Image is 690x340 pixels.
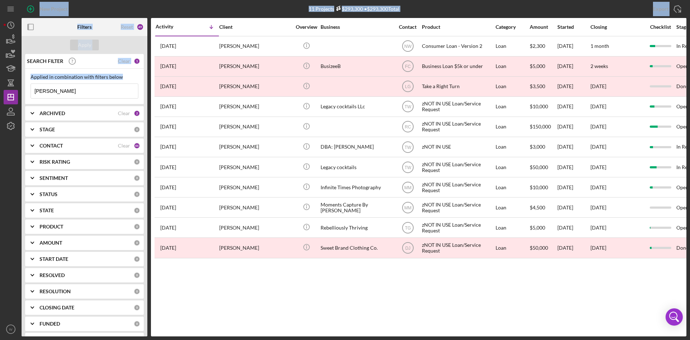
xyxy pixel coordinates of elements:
div: [DATE] [557,238,590,257]
div: 0 [134,126,140,133]
div: 0 [134,207,140,214]
button: IV [4,322,18,336]
time: 2025-09-05 18:30 [160,63,176,69]
text: LG [405,84,410,89]
div: BusizeeB [321,57,392,76]
div: Infinite Times Photography [321,178,392,197]
div: Moments Capture By [PERSON_NAME] [321,198,392,217]
div: [DATE] [557,117,590,136]
div: 0 [134,321,140,327]
div: zNOT IN USE Loan/Service Request [422,117,494,136]
div: 11 Projects • $293,300 Total [309,6,399,12]
div: 0 [134,240,140,246]
div: $5,000 [530,57,557,76]
div: Loan [496,117,529,136]
div: $3,500 [530,77,557,96]
div: [DATE] [557,77,590,96]
time: 2022-06-22 22:02 [160,164,176,170]
div: [PERSON_NAME] [219,117,291,136]
div: Loan [496,238,529,257]
div: Consumer Loan - Version 2 [422,37,494,56]
div: Take a Right Turn [422,77,494,96]
div: [PERSON_NAME] [219,37,291,56]
div: Loan [496,57,529,76]
div: 0 [134,304,140,311]
time: [DATE] [590,103,606,109]
div: Legacy cocktails [321,158,392,177]
div: Contact [394,24,421,30]
div: Loan [496,178,529,197]
div: [DATE] [557,198,590,217]
span: $50,000 [530,164,548,170]
text: MM [404,205,411,210]
div: Clear [118,58,130,64]
div: Rebelliously Thriving [321,218,392,237]
div: Apply [78,40,91,50]
b: AMOUNT [40,240,62,246]
time: [DATE] [590,184,606,190]
time: 2022-06-03 14:38 [160,205,176,210]
div: Checklist [645,24,676,30]
div: [DATE] [557,178,590,197]
time: 2022-08-22 15:22 [160,124,176,130]
time: 2 weeks [590,63,608,69]
div: [PERSON_NAME] [219,57,291,76]
time: [DATE] [590,144,606,150]
span: $4,500 [530,204,545,210]
time: 2025-09-29 17:00 [160,43,176,49]
div: 49 [137,23,144,31]
div: [DATE] [557,57,590,76]
div: zNOT IN USE Loan/Service Request [422,238,494,257]
time: [DATE] [590,204,606,210]
div: Loan [496,137,529,157]
b: RESOLVED [40,272,65,278]
div: [PERSON_NAME] [219,238,291,257]
b: STAGE [40,127,55,132]
div: Sweet Brand Clothing Co. [321,238,392,257]
span: $10,000 [530,184,548,190]
b: SENTIMENT [40,175,68,181]
div: Reset [121,24,133,30]
span: $10,000 [530,103,548,109]
div: 46 [134,142,140,149]
div: [DATE] [557,137,590,157]
div: [PERSON_NAME] [219,218,291,237]
button: Export [646,2,686,16]
span: $5,000 [530,225,545,231]
time: [DATE] [590,123,606,130]
time: [DATE] [590,83,606,89]
div: zNOT IN USE Loan/Service Request [422,178,494,197]
div: Product [422,24,494,30]
div: Activity [156,24,187,30]
div: Open Intercom Messenger [666,308,683,326]
div: $50,000 [530,238,557,257]
div: [DATE] [557,37,590,56]
text: MM [404,185,411,190]
div: Amount [530,24,557,30]
div: 2 [134,110,140,117]
div: zNOT IN USE Loan/Service Request [422,198,494,217]
time: 2025-01-30 00:32 [160,83,176,89]
div: Business [321,24,392,30]
div: Legacy cocktails LLc [321,97,392,116]
div: Applied in combination with filters below [31,74,138,80]
b: RESOLUTION [40,289,71,294]
div: $293,300 [334,6,363,12]
div: 0 [134,256,140,262]
div: Loan [496,218,529,237]
b: PRODUCT [40,224,63,230]
b: SEARCH FILTER [27,58,63,64]
div: Category [496,24,529,30]
b: FUNDED [40,321,60,327]
div: DBA: [PERSON_NAME] [321,137,392,157]
span: $3,000 [530,144,545,150]
text: TW [404,165,411,170]
div: [PERSON_NAME] [219,77,291,96]
time: [DATE] [590,225,606,231]
text: TW [404,104,411,109]
b: CLOSING DATE [40,305,74,310]
text: RC [405,124,411,130]
text: TG [405,225,411,230]
div: 1 [134,58,140,64]
div: 0 [134,175,140,181]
